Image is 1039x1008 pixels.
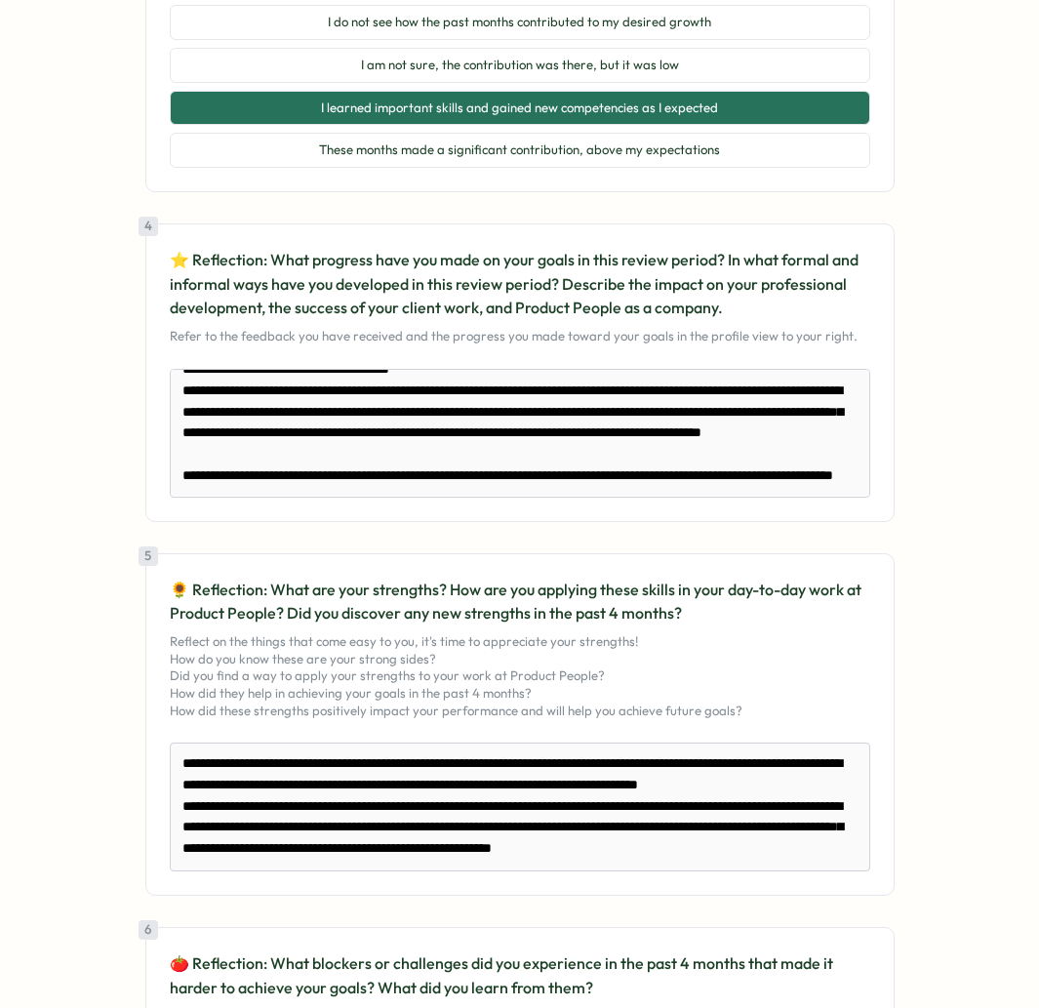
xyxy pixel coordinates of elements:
div: 4 [139,217,158,236]
p: ⭐️ Reflection: What progress have you made on your goals in this review period? In what formal an... [170,248,870,320]
button: I do not see how the past months contributed to my desired growth [170,5,870,40]
div: 5 [139,546,158,566]
div: 6 [139,920,158,940]
button: I am not sure, the contribution was there, but it was low [170,48,870,83]
p: 🌻 Reflection: What are your strengths? How are you applying these skills in your day-to-day work ... [170,578,870,626]
p: Reflect on the things that come easy to you, it's time to appreciate your strengths! How do you k... [170,633,870,719]
p: 🍅 Reflection: What blockers or challenges did you experience in the past 4 months that made it ha... [170,951,870,1000]
button: I learned important skills and gained new competencies as I expected [170,91,870,126]
p: Refer to the feedback you have received and the progress you made toward your goals in the profil... [170,328,870,345]
button: These months made a significant contribution, above my expectations [170,133,870,168]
